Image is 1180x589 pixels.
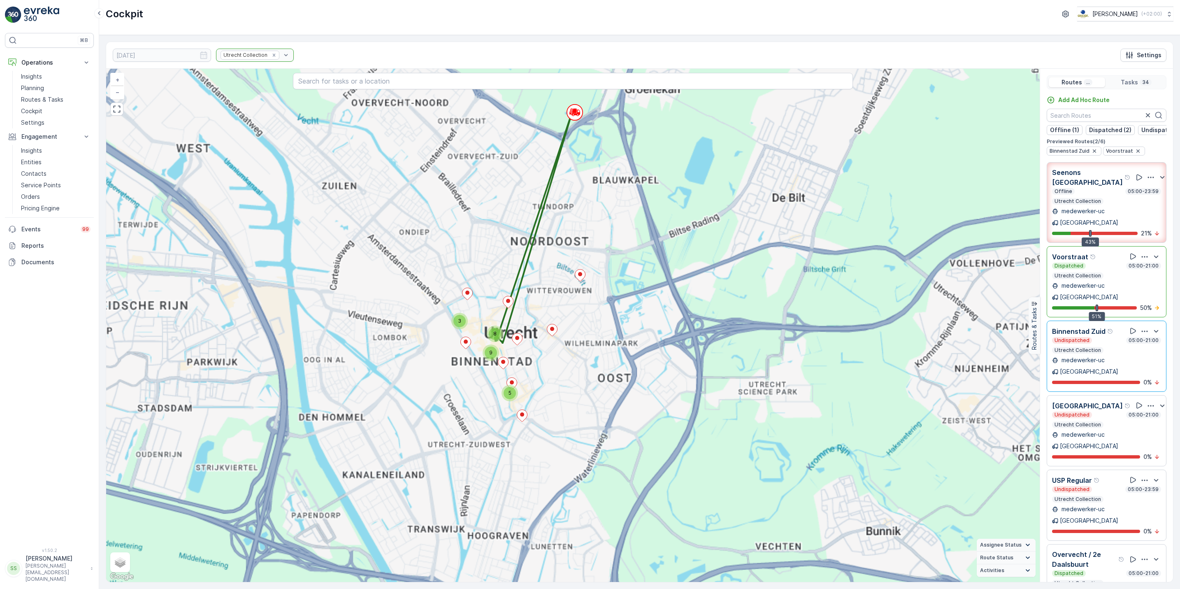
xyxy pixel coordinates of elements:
summary: Route Status [977,552,1036,564]
a: Planning [18,82,94,94]
p: Seenons [GEOGRAPHIC_DATA] [1052,168,1123,187]
span: Activities [980,567,1004,574]
span: Binnenstad Zuid [1050,148,1089,154]
a: Orders [18,191,94,203]
p: Add Ad Hoc Route [1058,96,1110,104]
p: Orders [21,193,40,201]
div: 43% [1082,237,1099,247]
a: Open this area in Google Maps (opens a new window) [108,571,135,582]
p: Cockpit [21,107,42,115]
a: Add Ad Hoc Route [1047,96,1110,104]
span: 3 [458,318,461,324]
span: 8 [493,331,497,337]
p: [GEOGRAPHIC_DATA] [1060,219,1118,227]
div: 5 [502,385,518,401]
p: 0 % [1143,453,1152,461]
p: Dispatched [1054,263,1084,269]
p: [PERSON_NAME] [26,554,86,563]
input: Search for tasks or a location [293,73,853,89]
p: Pricing Engine [21,204,60,212]
p: 99 [82,226,89,233]
p: 05:00-21:00 [1128,263,1159,269]
p: 05:00-21:00 [1128,337,1159,344]
p: [PERSON_NAME][EMAIL_ADDRESS][DOMAIN_NAME] [26,563,86,582]
p: Dispatched [1054,570,1084,577]
p: [GEOGRAPHIC_DATA] [1060,293,1118,301]
div: 8 [487,326,503,342]
p: ( +02:00 ) [1141,11,1162,17]
p: Entities [21,158,42,166]
span: − [116,88,120,95]
p: Undispatched [1054,337,1090,344]
div: SS [7,562,20,575]
input: dd/mm/yyyy [113,49,211,62]
p: Settings [21,119,44,127]
button: Operations [5,54,94,71]
span: Voorstraat [1106,148,1133,154]
button: Dispatched (2) [1086,125,1135,135]
p: USP Regular [1052,475,1092,485]
div: 3 [451,313,468,329]
p: Service Points [21,181,61,189]
button: Settings [1120,49,1166,62]
img: Google [108,571,135,582]
p: Utrecht Collection [1054,272,1102,279]
p: 05:00-23:59 [1127,486,1159,493]
p: Utrecht Collection [1054,347,1102,354]
a: Cockpit [18,105,94,117]
p: Engagement [21,133,77,141]
p: [GEOGRAPHIC_DATA] [1052,401,1123,411]
p: medewerker-uc [1060,505,1105,513]
p: Utrecht Collection [1054,198,1102,205]
a: Settings [18,117,94,128]
p: [PERSON_NAME] [1092,10,1138,18]
p: medewerker-uc [1060,282,1105,290]
a: Events99 [5,221,94,237]
p: medewerker-uc [1060,356,1105,364]
p: [GEOGRAPHIC_DATA] [1060,517,1118,525]
p: [GEOGRAPHIC_DATA] [1060,368,1118,376]
p: Tasks [1121,78,1138,86]
p: Utrecht Collection [1054,580,1102,587]
p: Operations [21,58,77,67]
div: Help Tooltip Icon [1124,174,1131,181]
a: Zoom Out [111,86,123,98]
div: Help Tooltip Icon [1118,556,1125,563]
p: Settings [1137,51,1161,59]
p: Events [21,225,76,233]
a: Insights [18,71,94,82]
span: 9 [489,349,492,356]
a: Layers [111,553,129,571]
p: Cockpit [106,7,143,21]
a: Entities [18,156,94,168]
span: 5 [509,390,511,396]
p: Utrecht Collection [1054,421,1102,428]
a: Zoom In [111,74,123,86]
input: Search Routes [1047,109,1166,122]
a: Contacts [18,168,94,179]
p: Routes [1062,78,1082,86]
div: Help Tooltip Icon [1094,477,1100,484]
div: Help Tooltip Icon [1107,328,1114,335]
p: Overvecht / 2e Daalsbuurt [1052,549,1117,569]
span: + [116,76,119,83]
p: Planning [21,84,44,92]
p: Offline (1) [1050,126,1079,134]
div: Help Tooltip Icon [1090,254,1096,260]
img: basis-logo_rgb2x.png [1077,9,1089,19]
img: logo_light-DOdMpM7g.png [24,7,59,23]
img: logo [5,7,21,23]
p: 21 % [1141,229,1152,237]
p: 0 % [1143,527,1152,535]
p: 05:00-23:59 [1127,188,1159,195]
p: Insights [21,72,42,81]
button: [PERSON_NAME](+02:00) [1077,7,1173,21]
p: Routes & Tasks [21,95,63,104]
a: Insights [18,145,94,156]
p: ⌘B [80,37,88,44]
a: Reports [5,237,94,254]
p: 0 % [1143,378,1152,386]
p: Offline [1054,188,1073,195]
button: SS[PERSON_NAME][PERSON_NAME][EMAIL_ADDRESS][DOMAIN_NAME] [5,554,94,582]
span: Route Status [980,554,1013,561]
